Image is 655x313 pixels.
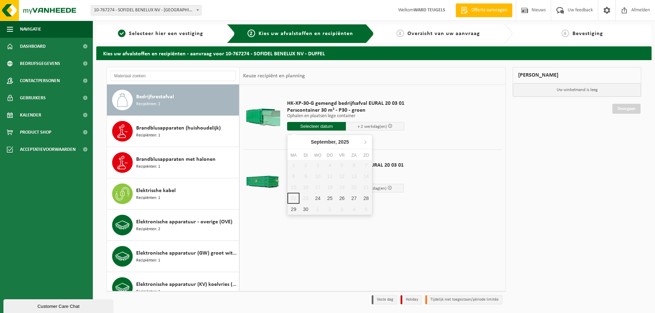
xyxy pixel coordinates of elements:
[107,272,239,303] button: Elektronische apparatuur (KV) koelvries (huishoudelijk) Recipiënten: 1
[360,152,372,159] div: zo
[312,152,324,159] div: wo
[248,30,255,37] span: 2
[107,241,239,272] button: Elektronische apparatuur (GW) groot wit (huishoudelijk) Recipiënten: 1
[287,107,404,114] span: Perscontainer 30 m³ - P30 - groen
[136,93,174,101] span: Bedrijfsrestafval
[312,193,324,204] div: 24
[20,107,41,124] span: Kalender
[136,289,160,295] span: Recipiënten: 1
[287,122,346,131] input: Selecteer datum
[336,204,348,215] div: 3
[324,193,336,204] div: 25
[407,31,480,36] span: Overzicht van uw aanvraag
[372,295,397,304] li: Vaste dag
[348,193,360,204] div: 27
[324,204,336,215] div: 2
[96,46,652,60] h2: Kies uw afvalstoffen en recipiënten - aanvraag voor 10-767274 - SOFIDEL BENELUX NV - DUFFEL
[456,3,512,17] a: Offerte aanvragen
[107,147,239,178] button: Brandblusapparaten met halonen Recipiënten: 1
[299,204,312,215] div: 30
[299,152,312,159] div: di
[107,116,239,147] button: Brandblusapparaten (huishoudelijk) Recipiënten: 1
[20,38,46,55] span: Dashboard
[336,193,348,204] div: 26
[136,257,160,264] span: Recipiënten: 1
[107,178,239,210] button: Elektrische kabel Recipiënten: 1
[129,31,203,36] span: Selecteer hier een vestiging
[136,164,160,170] span: Recipiënten: 1
[136,124,221,132] span: Brandblusapparaten (huishoudelijk)
[287,114,404,119] p: Ophalen en plaatsen lege container
[20,124,51,141] span: Product Shop
[118,30,125,37] span: 1
[136,187,176,195] span: Elektrische kabel
[287,152,299,159] div: ma
[612,104,641,114] a: Doorgaan
[308,136,352,147] div: September,
[110,71,236,81] input: Materiaal zoeken
[513,83,641,97] p: Uw winkelmand is leeg
[20,141,76,158] span: Acceptatievoorwaarden
[136,155,216,164] span: Brandblusapparaten met halonen
[396,30,404,37] span: 3
[136,218,232,226] span: Elektronische apparatuur - overige (OVE)
[136,226,160,233] span: Recipiënten: 2
[107,210,239,241] button: Elektronische apparatuur - overige (OVE) Recipiënten: 2
[312,204,324,215] div: 1
[348,152,360,159] div: za
[20,21,41,38] span: Navigatie
[470,7,509,14] span: Offerte aanvragen
[348,204,360,215] div: 4
[107,85,239,116] button: Bedrijfsrestafval Recipiënten: 2
[3,298,115,313] iframe: chat widget
[425,295,502,304] li: Tijdelijk niet toegestaan/période limitée
[360,204,372,215] div: 5
[136,280,237,289] span: Elektronische apparatuur (KV) koelvries (huishoudelijk)
[287,204,299,215] div: 29
[136,249,237,257] span: Elektronische apparatuur (GW) groot wit (huishoudelijk)
[336,152,348,159] div: vr
[324,152,336,159] div: do
[572,31,603,36] span: Bevestiging
[358,124,387,129] span: + 2 werkdag(en)
[20,72,60,89] span: Contactpersonen
[20,55,60,72] span: Bedrijfsgegevens
[20,89,46,107] span: Gebruikers
[360,193,372,204] div: 28
[136,101,160,108] span: Recipiënten: 2
[91,5,201,15] span: 10-767274 - SOFIDEL BENELUX NV - DUFFEL
[100,30,221,38] a: 1Selecteer hier een vestiging
[414,8,445,13] strong: WARD TEUGELS
[240,67,308,85] div: Keuze recipiënt en planning
[401,295,422,304] li: Holiday
[136,132,160,139] span: Recipiënten: 1
[287,100,404,107] span: HK-XP-30-G gemengd bedrijfsafval EURAL 20 03 01
[136,195,160,201] span: Recipiënten: 1
[338,139,349,144] i: 2025
[561,30,569,37] span: 4
[513,67,641,83] div: [PERSON_NAME]
[259,31,353,36] span: Kies uw afvalstoffen en recipiënten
